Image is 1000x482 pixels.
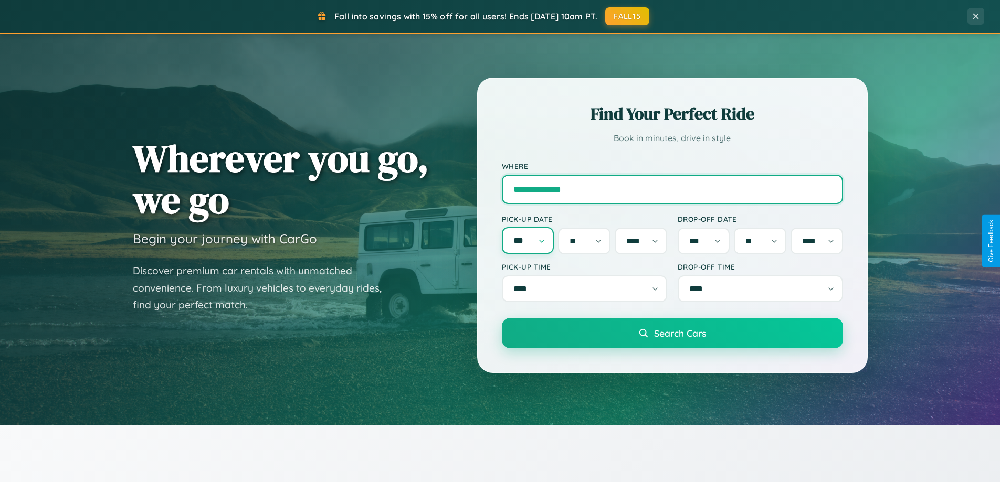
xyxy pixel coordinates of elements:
[678,215,843,223] label: Drop-off Date
[678,262,843,271] label: Drop-off Time
[133,137,429,220] h1: Wherever you go, we go
[502,318,843,348] button: Search Cars
[133,231,317,247] h3: Begin your journey with CarGo
[502,102,843,125] h2: Find Your Perfect Ride
[987,220,995,262] div: Give Feedback
[502,262,667,271] label: Pick-up Time
[654,327,706,339] span: Search Cars
[502,215,667,223] label: Pick-up Date
[133,262,395,314] p: Discover premium car rentals with unmatched convenience. From luxury vehicles to everyday rides, ...
[502,162,843,170] label: Where
[605,7,649,25] button: FALL15
[334,11,597,22] span: Fall into savings with 15% off for all users! Ends [DATE] 10am PT.
[502,131,843,146] p: Book in minutes, drive in style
